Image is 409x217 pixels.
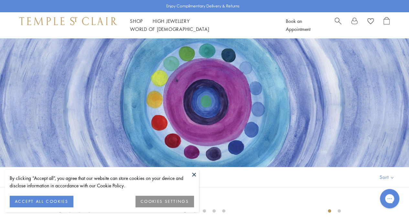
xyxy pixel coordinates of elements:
a: World of [DEMOGRAPHIC_DATA]World of [DEMOGRAPHIC_DATA] [130,26,209,32]
a: Open Shopping Bag [383,17,390,33]
img: Temple St. Clair [19,17,117,25]
iframe: Gorgias live chat messenger [377,187,403,211]
nav: Main navigation [130,17,271,33]
button: Show sort by [365,167,409,187]
a: View Wishlist [367,17,374,27]
button: ACCEPT ALL COOKIES [10,196,73,207]
p: Enjoy Complimentary Delivery & Returns [166,3,240,9]
button: COOKIES SETTINGS [135,196,194,207]
a: ShopShop [130,18,143,24]
a: High JewelleryHigh Jewellery [153,18,190,24]
a: Book an Appointment [286,18,310,32]
a: Search [335,17,341,33]
div: By clicking “Accept all”, you agree that our website can store cookies on your device and disclos... [10,174,194,189]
